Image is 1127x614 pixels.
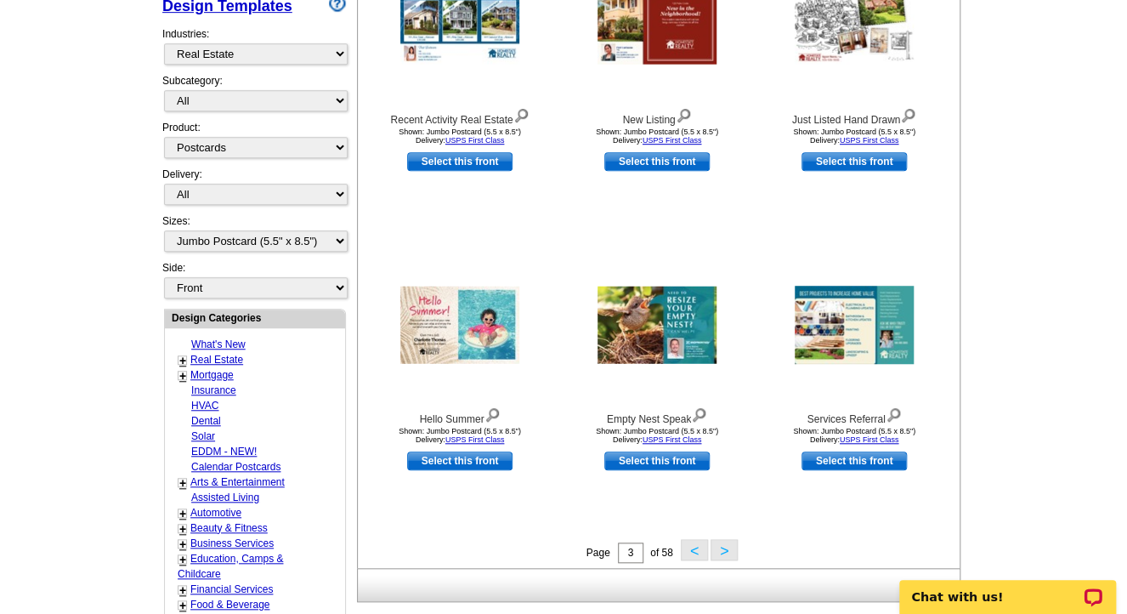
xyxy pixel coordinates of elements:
div: Empty Nest Speak [563,404,750,427]
a: + [179,476,186,490]
a: USPS First Class [445,136,505,145]
a: + [179,599,186,612]
div: Delivery: [162,167,346,213]
div: Shown: Jumbo Postcard (5.5 x 8.5") Delivery: [366,427,553,444]
iframe: LiveChat chat widget [888,560,1127,614]
a: Assisted Living [191,492,259,503]
a: USPS First Class [840,435,899,444]
a: Education, Camps & Childcare [178,553,283,580]
div: Recent Activity Real Estate [366,105,553,128]
a: USPS First Class [643,435,702,444]
a: use this design [604,152,710,171]
a: Real Estate [190,354,243,366]
div: Design Categories [165,310,345,326]
a: + [179,507,186,520]
a: + [179,553,186,566]
a: EDDM - NEW! [191,446,257,458]
img: view design details [484,404,501,423]
div: Shown: Jumbo Postcard (5.5 x 8.5") Delivery: [563,128,750,145]
a: + [179,354,186,367]
a: Automotive [190,507,241,519]
a: USPS First Class [643,136,702,145]
img: view design details [676,105,692,123]
span: of 58 [650,547,673,559]
a: HVAC [191,400,218,412]
a: USPS First Class [445,435,505,444]
a: Business Services [190,537,274,549]
img: Services Referral [795,286,914,364]
a: + [179,583,186,597]
div: Shown: Jumbo Postcard (5.5 x 8.5") Delivery: [366,128,553,145]
span: Page [586,547,610,559]
div: Industries: [162,18,346,73]
a: Arts & Entertainment [190,476,285,488]
div: Shown: Jumbo Postcard (5.5 x 8.5") Delivery: [563,427,750,444]
a: + [179,369,186,383]
div: Services Referral [761,404,948,427]
a: Insurance [191,384,236,396]
img: view design details [691,404,707,423]
a: use this design [801,452,907,470]
img: view design details [886,404,902,423]
a: Dental [191,415,221,427]
div: Just Listed Hand Drawn [761,105,948,128]
a: + [179,522,186,536]
img: view design details [513,105,530,123]
a: Beauty & Fitness [190,522,268,534]
button: > [711,539,738,560]
div: New Listing [563,105,750,128]
div: Side: [162,260,346,300]
a: use this design [801,152,907,171]
div: Subcategory: [162,73,346,120]
a: Solar [191,430,215,442]
a: What's New [191,338,246,350]
div: Product: [162,120,346,167]
div: Shown: Jumbo Postcard (5.5 x 8.5") Delivery: [761,128,948,145]
img: Hello Summer [400,287,519,364]
a: + [179,537,186,551]
a: Mortgage [190,369,234,381]
a: use this design [407,152,513,171]
a: USPS First Class [840,136,899,145]
div: Sizes: [162,213,346,260]
div: Hello Summer [366,404,553,427]
a: Financial Services [190,583,273,595]
button: < [681,539,708,560]
a: Calendar Postcards [191,461,280,473]
a: Food & Beverage [190,599,269,611]
a: use this design [604,452,710,470]
img: view design details [900,105,916,123]
div: Shown: Jumbo Postcard (5.5 x 8.5") Delivery: [761,427,948,444]
img: Empty Nest Speak [597,287,716,364]
a: use this design [407,452,513,470]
